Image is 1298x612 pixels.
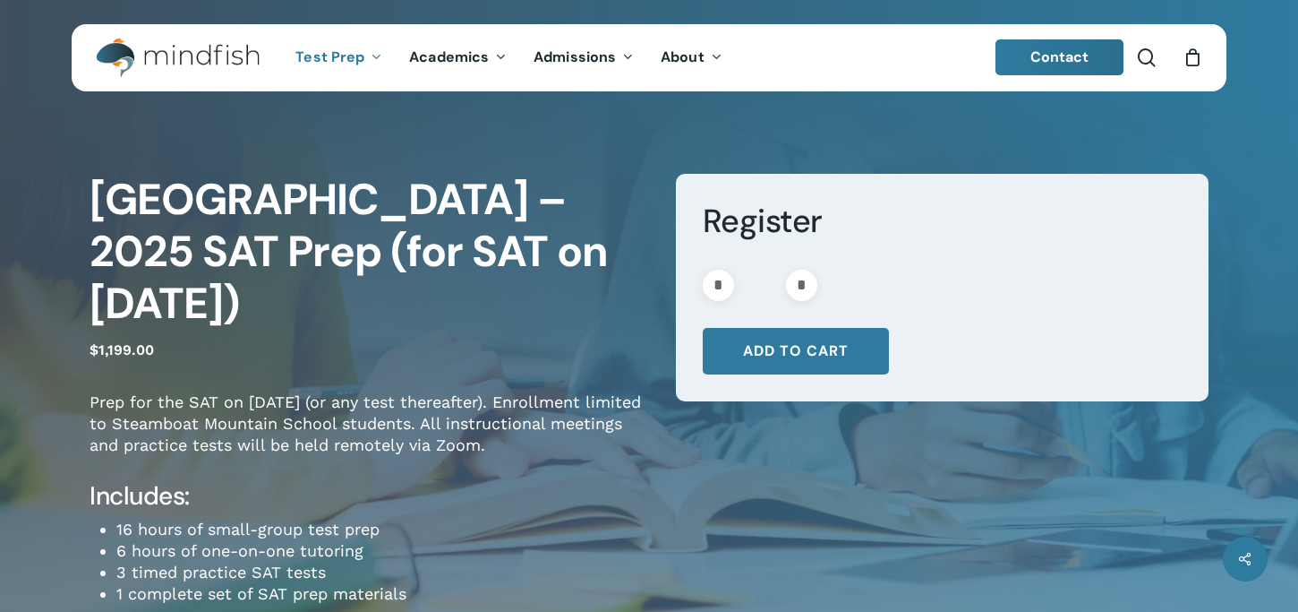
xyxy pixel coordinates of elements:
input: Product quantity [739,270,781,301]
li: 6 hours of one-on-one tutoring [116,540,649,562]
h4: Includes: [90,480,649,513]
span: Admissions [534,47,616,66]
bdi: 1,199.00 [90,341,154,358]
a: About [647,50,736,65]
a: Cart [1183,47,1202,67]
a: Academics [396,50,520,65]
h1: [GEOGRAPHIC_DATA] – 2025 SAT Prep (for SAT on [DATE]) [90,174,649,330]
iframe: Chatbot [892,479,1273,587]
nav: Main Menu [282,24,735,91]
header: Main Menu [72,24,1226,91]
a: Admissions [520,50,647,65]
span: Academics [409,47,489,66]
a: Contact [995,39,1124,75]
span: Test Prep [295,47,364,66]
h3: Register [703,201,1183,242]
button: Add to cart [703,328,889,375]
p: Prep for the SAT on [DATE] (or any test thereafter). Enrollment limited to Steamboat Mountain Sch... [90,392,649,480]
span: $ [90,341,98,358]
span: About [661,47,705,66]
li: 3 timed practice SAT tests [116,562,649,583]
a: Test Prep [282,50,396,65]
span: Contact [1030,47,1089,66]
li: 1 complete set of SAT prep materials [116,583,649,605]
li: 16 hours of small-group test prep [116,519,649,540]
